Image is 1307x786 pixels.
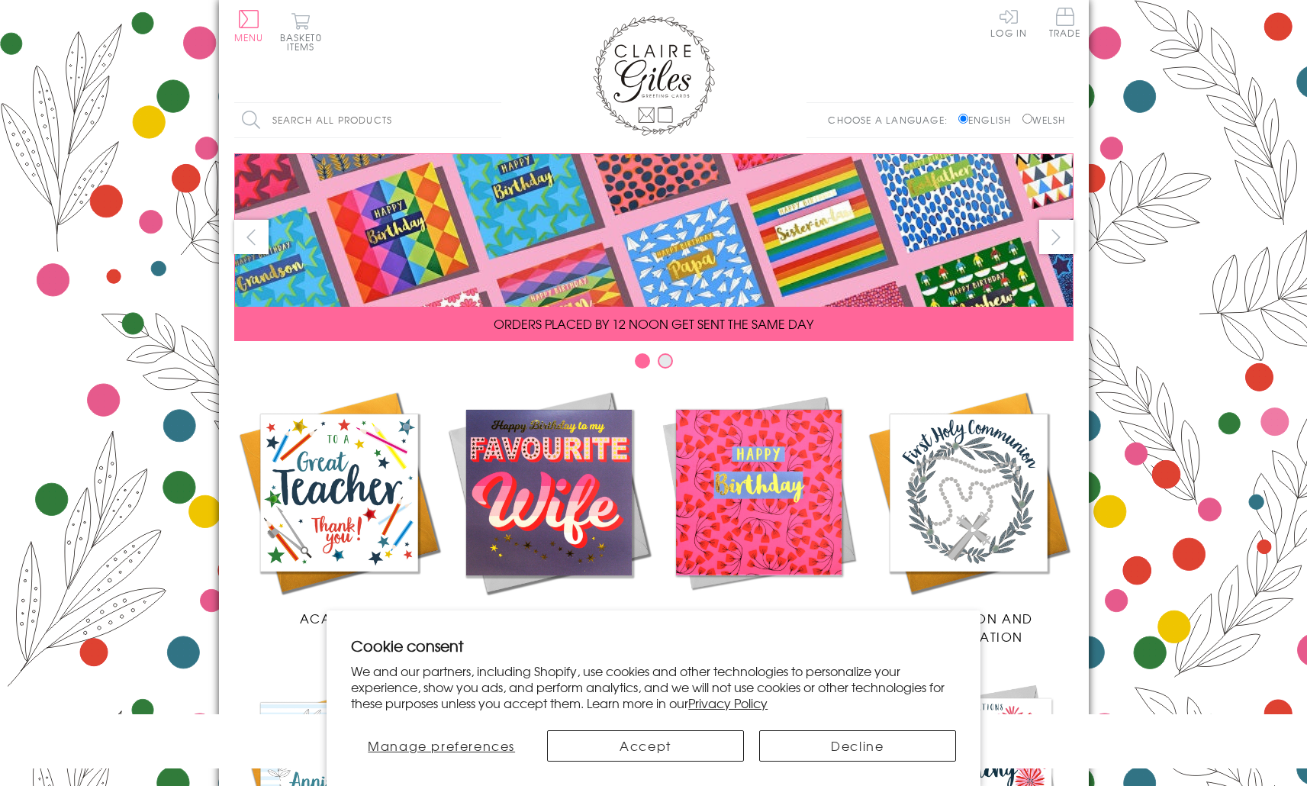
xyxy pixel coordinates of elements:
[547,730,744,762] button: Accept
[958,114,968,124] input: English
[828,113,955,127] p: Choose a language:
[654,388,864,627] a: Birthdays
[234,10,264,42] button: Menu
[234,388,444,627] a: Academic
[486,103,501,137] input: Search
[300,609,378,627] span: Academic
[635,353,650,369] button: Carousel Page 1 (Current Slide)
[280,12,322,51] button: Basket0 items
[688,694,768,712] a: Privacy Policy
[234,31,264,44] span: Menu
[1022,113,1066,127] label: Welsh
[1022,114,1032,124] input: Welsh
[234,353,1074,376] div: Carousel Pagination
[368,736,515,755] span: Manage preferences
[1049,8,1081,40] a: Trade
[287,31,322,53] span: 0 items
[864,388,1074,646] a: Communion and Confirmation
[351,635,956,656] h2: Cookie consent
[234,103,501,137] input: Search all products
[958,113,1019,127] label: English
[722,609,795,627] span: Birthdays
[351,730,532,762] button: Manage preferences
[494,314,813,333] span: ORDERS PLACED BY 12 NOON GET SENT THE SAME DAY
[444,388,654,627] a: New Releases
[234,220,269,254] button: prev
[498,609,598,627] span: New Releases
[1049,8,1081,37] span: Trade
[351,663,956,710] p: We and our partners, including Shopify, use cookies and other technologies to personalize your ex...
[759,730,956,762] button: Decline
[658,353,673,369] button: Carousel Page 2
[593,15,715,136] img: Claire Giles Greetings Cards
[1039,220,1074,254] button: next
[903,609,1033,646] span: Communion and Confirmation
[990,8,1027,37] a: Log In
